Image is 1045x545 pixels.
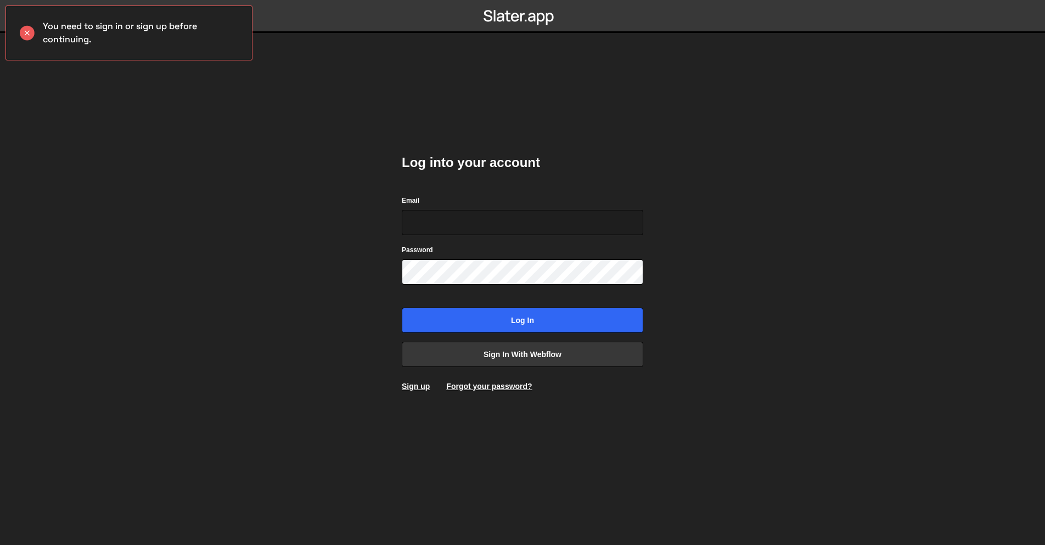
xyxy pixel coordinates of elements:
input: Log in [402,308,643,333]
h2: Log into your account [402,154,643,171]
a: Sign in with Webflow [402,342,643,367]
a: Sign up [402,382,430,391]
a: Forgot your password? [446,382,532,391]
div: You need to sign in or sign up before continuing. [5,5,252,60]
label: Email [402,195,419,206]
label: Password [402,244,433,255]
